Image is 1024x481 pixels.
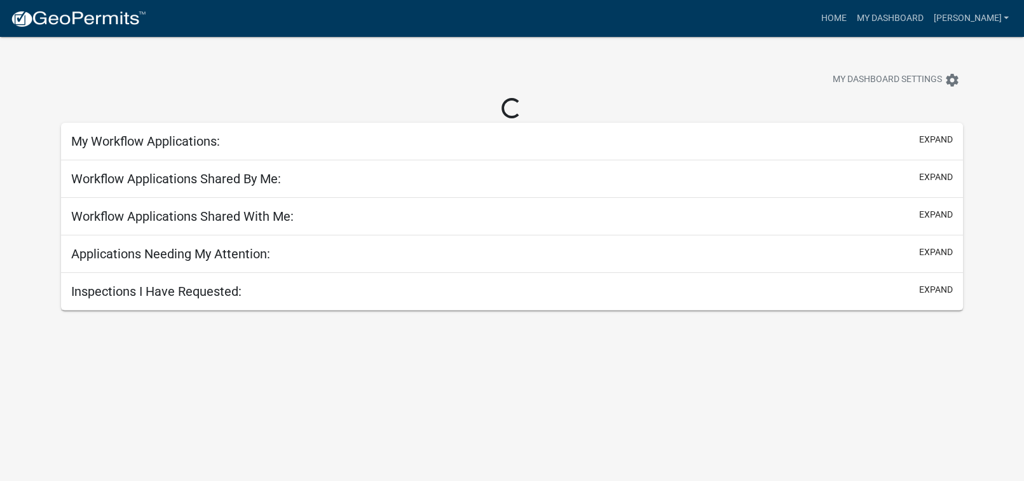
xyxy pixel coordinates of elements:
button: expand [919,171,953,184]
button: expand [919,283,953,296]
h5: My Workflow Applications: [71,134,220,149]
button: expand [919,133,953,146]
h5: Applications Needing My Attention: [71,246,270,261]
h5: Workflow Applications Shared By Me: [71,171,281,186]
a: Home [816,6,851,31]
a: [PERSON_NAME] [928,6,1014,31]
a: My Dashboard [851,6,928,31]
h5: Workflow Applications Shared With Me: [71,209,294,224]
h5: Inspections I Have Requested: [71,284,242,299]
i: settings [945,73,960,88]
span: My Dashboard Settings [833,73,942,88]
button: My Dashboard Settingssettings [823,67,970,92]
button: expand [919,246,953,259]
button: expand [919,208,953,221]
